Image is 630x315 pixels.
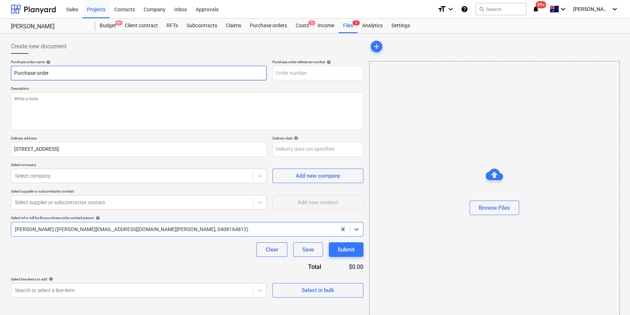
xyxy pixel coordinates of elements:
i: format_size [438,5,446,13]
iframe: Chat Widget [594,280,630,315]
a: RFTs [162,19,182,33]
div: [PERSON_NAME] [11,23,87,31]
a: Analytics [358,19,387,33]
button: Clear [256,242,287,257]
div: Budget [95,19,120,33]
button: Add new company [272,169,363,183]
button: Search [475,3,526,15]
a: Purchase orders [246,19,291,33]
div: Select who will be the purchase order contact person [11,215,363,220]
span: help [94,216,100,220]
div: Files [339,19,358,33]
span: 1 [308,20,315,25]
a: Subcontracts [182,19,222,33]
p: Select company [11,162,267,169]
span: help [292,136,298,140]
div: Select line-items to add [11,277,267,282]
span: help [47,277,53,281]
div: Add new company [296,171,340,181]
i: keyboard_arrow_down [446,5,455,13]
div: Save [302,245,314,254]
i: Knowledge base [461,5,468,13]
i: notifications [532,5,539,13]
span: help [45,60,51,64]
div: Total [269,263,333,271]
a: Files2 [339,19,358,33]
a: Costs1 [291,19,313,33]
div: Submit [338,245,355,254]
a: Income [313,19,339,33]
span: [PERSON_NAME] [573,6,610,12]
p: Description [11,86,363,92]
button: Browse Files [470,201,519,215]
div: Browse Files [479,203,510,213]
i: keyboard_arrow_down [559,5,567,13]
a: Claims [222,19,246,33]
span: help [325,60,331,64]
button: Save [293,242,323,257]
p: Select supplier or subcontractor contact [11,189,267,195]
div: Purchase order reference number [272,60,363,64]
span: Create new document [11,42,67,51]
span: 9+ [115,20,123,25]
div: Purchase order name [11,60,267,64]
span: add [372,42,381,51]
button: Submit [329,242,363,257]
button: Select in bulk [272,283,363,298]
input: Delivery date not specified [272,142,363,157]
i: keyboard_arrow_down [610,5,619,13]
input: Document name [11,66,267,80]
input: Order number [272,66,363,80]
span: 2 [352,20,360,25]
span: search [479,6,485,12]
div: Costs [291,19,313,33]
input: Delivery address [11,142,267,157]
div: Delivery date [272,136,363,141]
a: Settings [387,19,414,33]
div: $0.00 [333,263,363,271]
div: Select in bulk [302,286,334,295]
a: Client contract [120,19,162,33]
p: Delivery address [11,136,267,142]
span: 99+ [536,1,546,8]
div: Clear [266,245,278,254]
a: Budget9+ [95,19,120,33]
